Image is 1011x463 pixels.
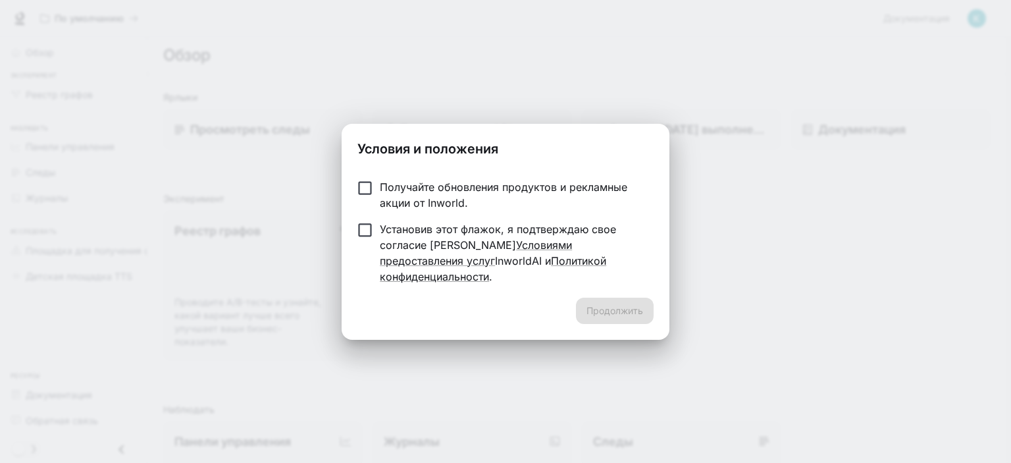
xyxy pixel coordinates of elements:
font: . [489,270,492,283]
a: Политикой конфиденциальности [380,254,606,283]
font: Установив этот флажок, я подтверждаю свое согласие [PERSON_NAME] [380,223,616,252]
font: Получайте обновления продуктов и рекламные акции от Inworld. [380,180,627,209]
font: Условия и положения [357,141,498,157]
a: Условиями предоставления услуг [380,238,572,267]
font: InworldAI и [495,254,551,267]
